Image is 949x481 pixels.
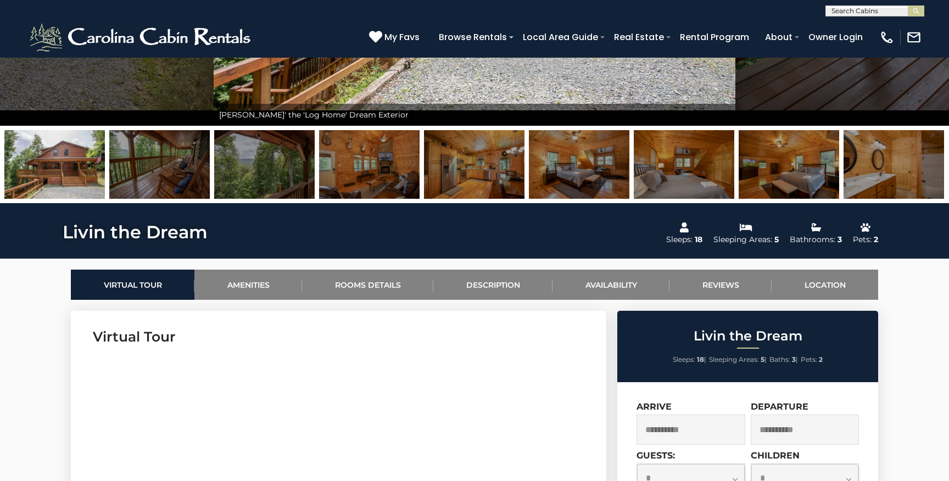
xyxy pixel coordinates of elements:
[751,401,808,412] label: Departure
[760,27,798,47] a: About
[673,353,706,367] li: |
[879,30,895,45] img: phone-regular-white.png
[637,450,675,461] label: Guests:
[384,30,420,44] span: My Favs
[772,270,878,300] a: Location
[669,270,772,300] a: Reviews
[751,450,800,461] label: Children
[673,355,695,363] span: Sleeps:
[433,270,552,300] a: Description
[803,27,868,47] a: Owner Login
[906,30,922,45] img: mail-regular-white.png
[369,30,422,44] a: My Favs
[302,270,433,300] a: Rooms Details
[214,104,735,126] div: [PERSON_NAME]' the 'Log Home' Dream Exterior
[517,27,604,47] a: Local Area Guide
[844,130,944,199] img: 163268725
[819,355,823,363] strong: 2
[697,355,704,363] strong: 18
[4,130,105,199] img: 163268717
[27,21,255,54] img: White-1-2.png
[801,355,817,363] span: Pets:
[93,327,584,346] h3: Virtual Tour
[71,270,194,300] a: Virtual Tour
[792,355,796,363] strong: 3
[214,130,315,199] img: 163268719
[709,353,767,367] li: |
[433,27,512,47] a: Browse Rentals
[769,355,790,363] span: Baths:
[761,355,764,363] strong: 5
[529,130,629,199] img: 163268720
[552,270,669,300] a: Availability
[709,355,759,363] span: Sleeping Areas:
[674,27,755,47] a: Rental Program
[620,329,875,343] h2: Livin the Dream
[739,130,839,199] img: 163268724
[634,130,734,199] img: 163268723
[319,130,420,199] img: 163268721
[109,130,210,199] img: 163268718
[769,353,798,367] li: |
[637,401,672,412] label: Arrive
[424,130,524,199] img: 163268722
[609,27,669,47] a: Real Estate
[194,270,302,300] a: Amenities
